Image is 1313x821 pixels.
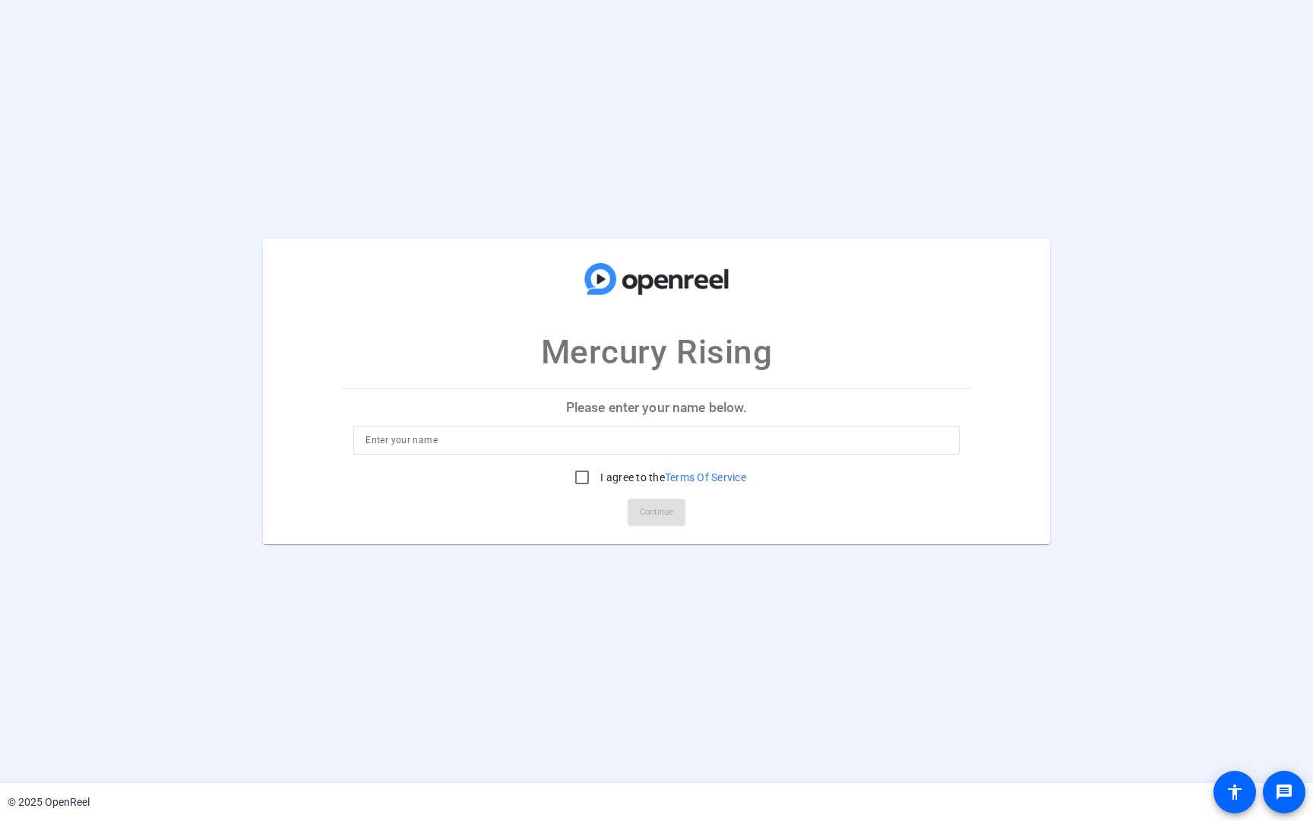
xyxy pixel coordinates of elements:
div: © 2025 OpenReel [8,794,90,810]
mat-icon: accessibility [1226,783,1244,801]
img: company-logo [581,254,732,304]
a: Terms Of Service [665,471,746,483]
input: Enter your name [365,431,947,449]
label: I agree to the [597,470,746,485]
p: Mercury Rising [541,327,773,377]
p: Please enter your name below. [341,389,971,426]
mat-icon: message [1275,783,1293,801]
